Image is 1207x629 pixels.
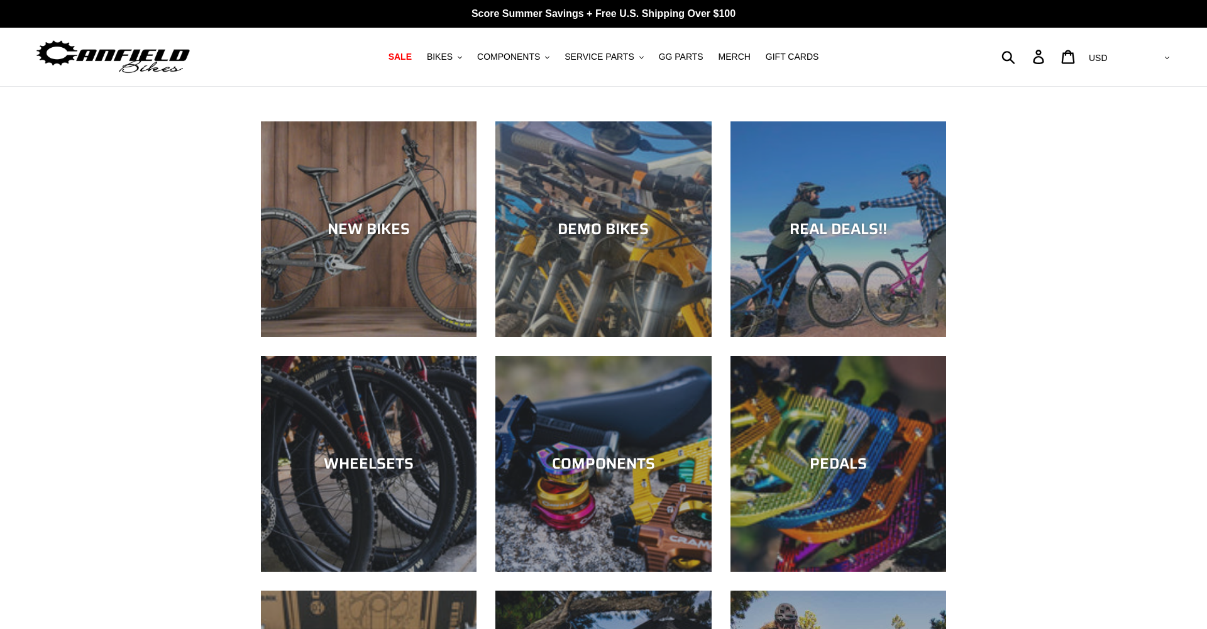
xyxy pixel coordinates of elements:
[495,455,711,473] div: COMPONENTS
[421,48,468,65] button: BIKES
[565,52,634,62] span: SERVICE PARTS
[495,220,711,238] div: DEMO BIKES
[382,48,418,65] a: SALE
[495,121,711,337] a: DEMO BIKES
[35,37,192,77] img: Canfield Bikes
[261,356,477,572] a: WHEELSETS
[730,455,946,473] div: PEDALS
[730,356,946,572] a: PEDALS
[759,48,825,65] a: GIFT CARDS
[495,356,711,572] a: COMPONENTS
[719,52,751,62] span: MERCH
[427,52,453,62] span: BIKES
[730,121,946,337] a: REAL DEALS!!
[477,52,540,62] span: COMPONENTS
[558,48,649,65] button: SERVICE PARTS
[261,121,477,337] a: NEW BIKES
[261,220,477,238] div: NEW BIKES
[730,220,946,238] div: REAL DEALS!!
[712,48,757,65] a: MERCH
[653,48,710,65] a: GG PARTS
[389,52,412,62] span: SALE
[471,48,556,65] button: COMPONENTS
[659,52,703,62] span: GG PARTS
[1008,43,1040,70] input: Search
[766,52,819,62] span: GIFT CARDS
[261,455,477,473] div: WHEELSETS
